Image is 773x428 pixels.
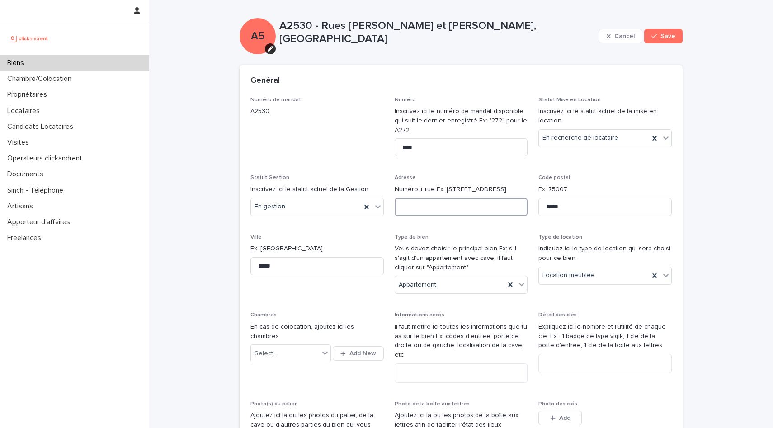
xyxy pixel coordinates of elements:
[538,175,570,180] span: Code postal
[538,411,582,425] button: Add
[4,234,48,242] p: Freelances
[4,75,79,83] p: Chambre/Colocation
[395,322,528,360] p: Il faut mettre ici toutes les informations que tu as sur le bien Ex: codes d'entrée, porte de dro...
[4,122,80,131] p: Candidats Locataires
[559,415,570,421] span: Add
[538,185,672,194] p: Ex: 75007
[399,280,436,290] span: Appartement
[4,170,51,179] p: Documents
[4,90,54,99] p: Propriétaires
[255,202,285,212] span: En gestion
[4,202,40,211] p: Artisans
[279,19,595,46] p: A2530 - Rues [PERSON_NAME] et [PERSON_NAME], [GEOGRAPHIC_DATA]
[538,322,672,350] p: Expliquez ici le nombre et l'utilité de chaque clé. Ex : 1 badge de type vigik, 1 clé de la porte...
[250,244,384,254] p: Ex: [GEOGRAPHIC_DATA]
[538,97,601,103] span: Statut Mise en Location
[644,29,683,43] button: Save
[250,235,262,240] span: Ville
[250,401,297,407] span: Photo(s) du palier
[4,59,31,67] p: Biens
[255,349,277,358] div: Select...
[538,401,577,407] span: Photo des clés
[538,244,672,263] p: Indiquez ici le type de location qui sera choisi pour ce bien.
[395,401,470,407] span: Photo de la boîte aux lettres
[395,312,444,318] span: Informations accès
[660,33,675,39] span: Save
[599,29,642,43] button: Cancel
[538,312,577,318] span: Détail des clés
[395,107,528,135] p: Inscrivez ici le numéro de mandat disponible qui suit le dernier enregistré Ex: "272" pour le A272
[395,244,528,272] p: Vous devez choisir le principal bien Ex: s'il s'agit d'un appartement avec cave, il faut cliquer ...
[4,218,77,226] p: Apporteur d'affaires
[4,138,36,147] p: Visites
[395,97,416,103] span: Numéro
[614,33,635,39] span: Cancel
[250,185,384,194] p: Inscrivez ici le statut actuel de la Gestion
[395,235,429,240] span: Type de bien
[250,175,289,180] span: Statut Gestion
[250,76,280,86] h2: Général
[250,312,277,318] span: Chambres
[395,185,528,194] p: Numéro + rue Ex: [STREET_ADDRESS]
[250,322,384,341] p: En cas de colocation, ajoutez ici les chambres
[4,186,71,195] p: Sinch - Téléphone
[542,271,595,280] span: Location meublée
[538,107,672,126] p: Inscrivez ici le statut actuel de la mise en location
[4,107,47,115] p: Locataires
[542,133,618,143] span: En recherche de locataire
[349,350,376,357] span: Add New
[333,346,383,361] button: Add New
[538,235,582,240] span: Type de location
[7,29,51,47] img: UCB0brd3T0yccxBKYDjQ
[395,175,416,180] span: Adresse
[250,107,384,116] p: A2530
[250,97,301,103] span: Numéro de mandat
[4,154,90,163] p: Operateurs clickandrent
